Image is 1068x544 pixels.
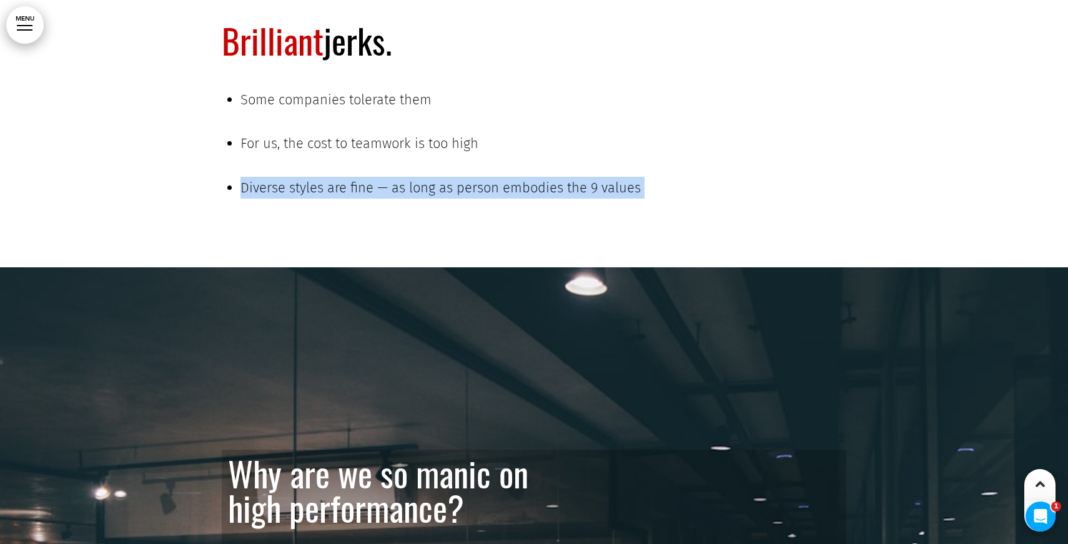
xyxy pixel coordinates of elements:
span: Why are we so manic on high performance? [228,447,528,533]
span: Diverse styles are fine — as long as person embodies the 9 values [240,179,641,196]
span: Brilliant [222,14,324,66]
iframe: Intercom live chat [1026,502,1056,532]
span: Some companies tolerate them [240,91,432,108]
a: MENU [6,6,44,44]
span: For us, the cost to teamwork is too high [240,135,478,152]
span: jerks. [222,14,392,66]
span: 1 [1051,502,1061,512]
